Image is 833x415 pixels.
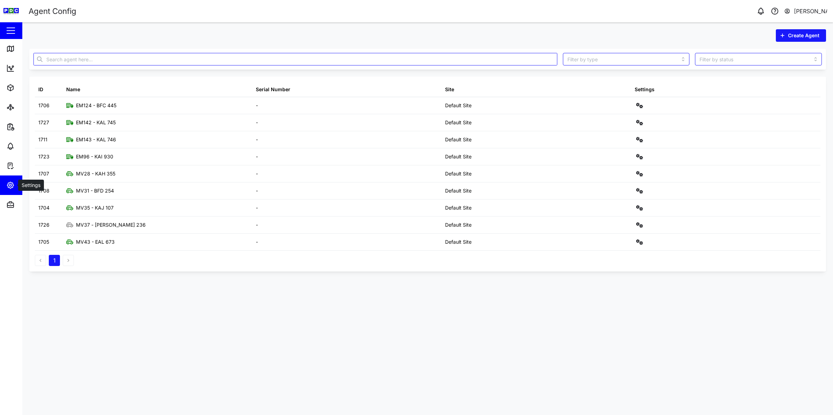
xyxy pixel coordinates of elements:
div: Default Site [445,187,472,195]
div: EM96 - KAI 930 [76,153,113,160]
div: - [256,119,258,126]
span: Create Agent [788,30,819,41]
div: - [256,221,258,229]
div: 1727 [38,119,49,126]
div: Settings [18,181,43,189]
div: Map [18,45,34,53]
div: MV37 - [PERSON_NAME] 236 [76,221,146,229]
div: 1706 [38,102,49,109]
button: Create Agent [776,29,826,42]
div: 1726 [38,221,49,229]
div: Default Site [445,221,472,229]
div: Default Site [445,170,472,178]
div: - [256,204,258,212]
div: 1705 [38,238,49,246]
div: Assets [18,84,40,92]
div: - [256,102,258,109]
div: Default Site [445,102,472,109]
div: 1723 [38,153,49,160]
div: Alarms [18,142,40,150]
div: ID [38,86,43,93]
div: Agent Config [29,5,76,17]
div: MV31 - BFD 254 [76,187,114,195]
div: 1708 [38,187,49,195]
div: 1707 [38,170,49,178]
div: Name [66,86,80,93]
div: EM142 - KAL 745 [76,119,116,126]
div: MV43 - EAL 673 [76,238,115,246]
div: - [256,136,258,143]
input: Filter by status [695,53,822,65]
div: Sites [18,103,35,111]
div: - [256,187,258,195]
div: Serial Number [256,86,290,93]
button: [PERSON_NAME] [784,6,827,16]
div: 1704 [38,204,49,212]
div: Reports [18,123,42,131]
div: EM124 - BFC 445 [76,102,116,109]
div: 1711 [38,136,47,143]
div: Default Site [445,119,472,126]
div: Dashboard [18,64,49,72]
div: Default Site [445,238,472,246]
div: - [256,238,258,246]
div: Default Site [445,153,472,160]
div: Default Site [445,136,472,143]
div: [PERSON_NAME] [794,7,827,16]
img: Main Logo [3,3,19,19]
div: - [256,153,258,160]
div: Settings [635,86,655,93]
div: - [256,170,258,178]
div: Site [445,86,454,93]
div: Admin [18,201,39,209]
div: MV28 - KAH 355 [76,170,115,178]
div: MV35 - KAJ 107 [76,204,114,212]
div: EM143 - KAL 746 [76,136,116,143]
input: Search agent here... [33,53,557,65]
div: Default Site [445,204,472,212]
button: 1 [49,255,60,266]
div: Tasks [18,162,37,170]
input: Filter by type [563,53,690,65]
